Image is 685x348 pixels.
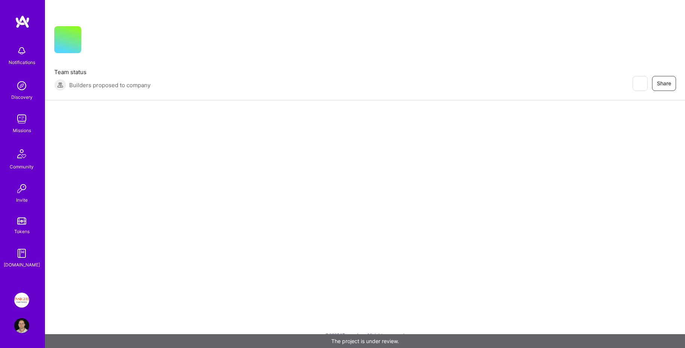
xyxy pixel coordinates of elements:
img: Insight Partners: Data & AI - Sourcing [14,293,29,308]
span: Builders proposed to company [69,81,150,89]
a: Insight Partners: Data & AI - Sourcing [12,293,31,308]
i: icon EyeClosed [637,80,643,86]
div: Notifications [9,58,35,66]
img: User Avatar [14,318,29,333]
div: The project is under review. [45,334,685,348]
img: tokens [17,217,26,225]
img: Builders proposed to company [54,79,66,91]
div: Tokens [14,228,30,235]
i: icon CompanyGray [90,38,96,44]
div: Community [10,163,34,171]
div: [DOMAIN_NAME] [4,261,40,269]
span: Team status [54,68,150,76]
img: Invite [14,181,29,196]
button: Share [652,76,676,91]
img: guide book [14,246,29,261]
img: logo [15,15,30,28]
img: teamwork [14,112,29,126]
img: discovery [14,78,29,93]
a: User Avatar [12,318,31,333]
span: Share [657,80,671,87]
div: Invite [16,196,28,204]
div: Discovery [11,93,33,101]
img: Community [13,145,31,163]
img: bell [14,43,29,58]
div: Missions [13,126,31,134]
